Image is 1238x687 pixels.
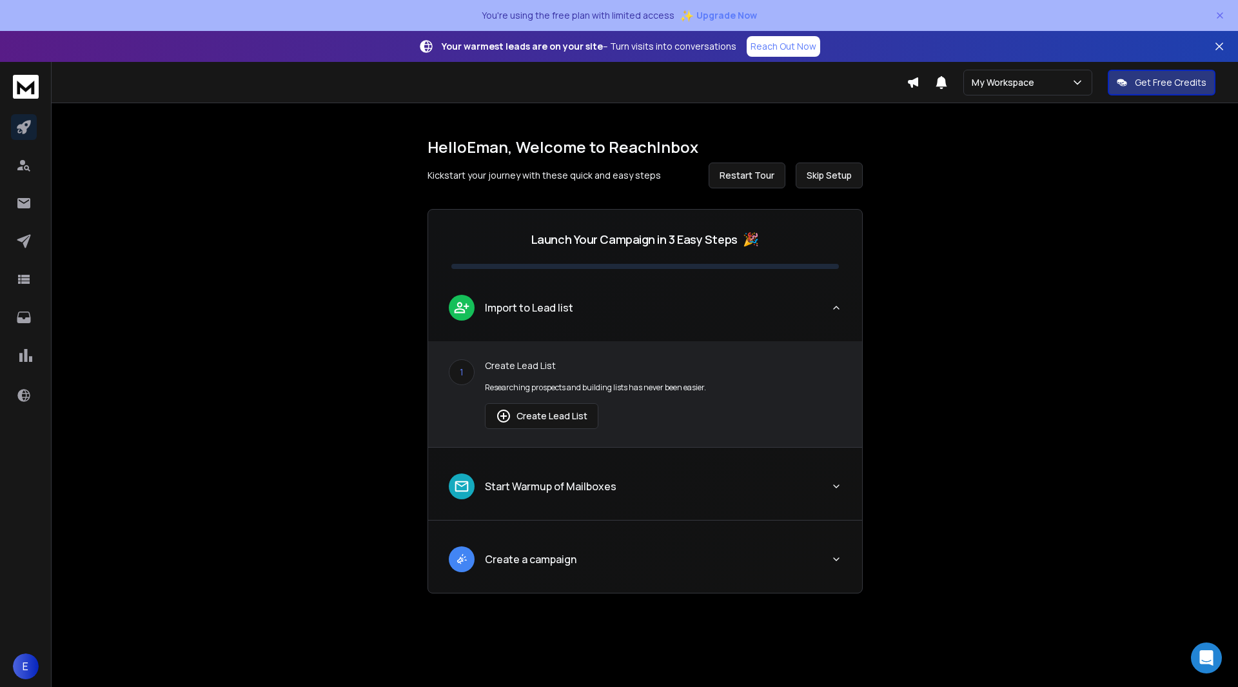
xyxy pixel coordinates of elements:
[496,408,511,424] img: lead
[743,230,759,248] span: 🎉
[751,40,816,53] p: Reach Out Now
[747,36,820,57] a: Reach Out Now
[428,284,862,341] button: leadImport to Lead list
[13,75,39,99] img: logo
[427,169,661,182] p: Kickstart your journey with these quick and easy steps
[442,40,603,52] strong: Your warmest leads are on your site
[531,230,738,248] p: Launch Your Campaign in 3 Easy Steps
[453,478,470,495] img: lead
[709,163,785,188] button: Restart Tour
[427,137,863,157] h1: Hello Eman , Welcome to ReachInbox
[796,163,863,188] button: Skip Setup
[485,479,616,494] p: Start Warmup of Mailboxes
[807,169,852,182] span: Skip Setup
[453,551,470,567] img: lead
[428,463,862,520] button: leadStart Warmup of Mailboxes
[972,76,1039,89] p: My Workspace
[453,299,470,315] img: lead
[680,6,694,25] span: ✨
[485,403,598,429] button: Create Lead List
[13,653,39,679] button: E
[428,536,862,593] button: leadCreate a campaign
[485,300,573,315] p: Import to Lead list
[449,359,475,385] div: 1
[482,9,674,22] p: You're using the free plan with limited access
[485,383,841,393] p: Researching prospects and building lists has never been easier.
[1108,70,1215,95] button: Get Free Credits
[696,9,757,22] span: Upgrade Now
[485,359,841,372] p: Create Lead List
[1191,642,1222,673] div: Open Intercom Messenger
[1135,76,1206,89] p: Get Free Credits
[485,552,576,567] p: Create a campaign
[428,341,862,447] div: leadImport to Lead list
[680,3,757,28] button: ✨Upgrade Now
[442,40,736,53] p: – Turn visits into conversations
